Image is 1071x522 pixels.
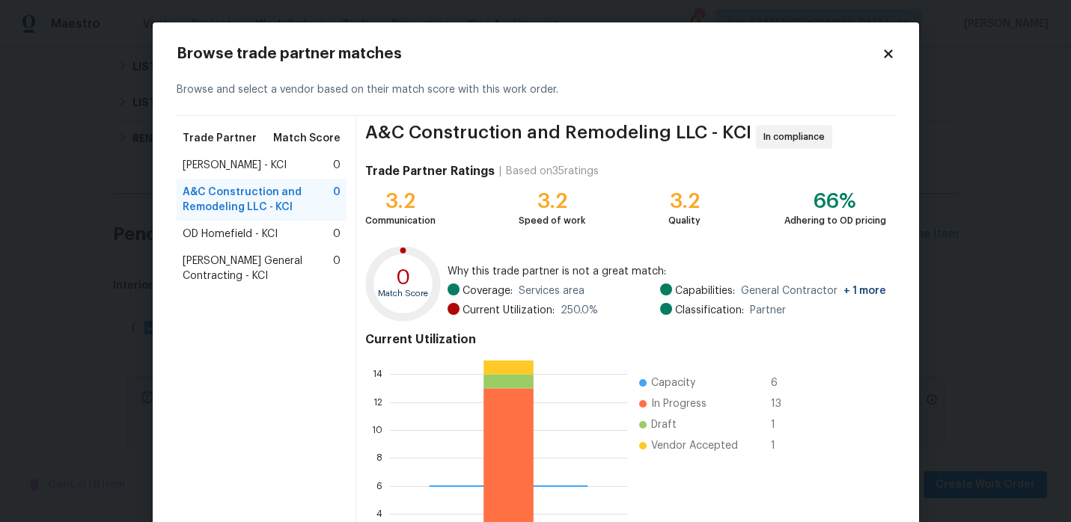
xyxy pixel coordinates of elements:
text: 12 [373,398,382,407]
span: Vendor Accepted [651,438,738,453]
div: Quality [668,213,701,228]
span: [PERSON_NAME] - KCI [183,158,287,173]
div: 3.2 [365,194,436,209]
span: 250.0 % [561,303,598,318]
span: Draft [651,417,677,432]
h2: Browse trade partner matches [177,46,882,61]
div: 3.2 [668,194,701,209]
h4: Current Utilization [365,332,885,347]
span: Partner [750,303,786,318]
span: 0 [333,185,341,215]
div: Adhering to OD pricing [784,213,886,228]
span: A&C Construction and Remodeling LLC - KCI [365,125,751,149]
span: A&C Construction and Remodeling LLC - KCI [183,185,334,215]
div: Speed of work [519,213,585,228]
span: Why this trade partner is not a great match: [448,264,886,279]
div: Communication [365,213,436,228]
span: In Progress [651,396,707,411]
div: 3.2 [519,194,585,209]
span: 13 [771,396,795,411]
span: Match Score [273,131,341,146]
text: 4 [376,509,382,518]
text: 6 [376,482,382,491]
span: 6 [771,375,795,390]
span: 0 [333,227,341,242]
span: Services area [519,283,585,298]
span: + 1 more [843,286,886,296]
span: OD Homefield - KCI [183,227,278,242]
h4: Trade Partner Ratings [365,164,495,179]
span: 0 [333,158,341,173]
div: 66% [784,194,886,209]
span: In compliance [763,129,831,144]
text: 8 [376,453,382,462]
div: Browse and select a vendor based on their match score with this work order. [177,64,895,116]
span: 0 [333,254,341,283]
div: | [495,164,506,179]
span: Current Utilization: [463,303,555,318]
text: 14 [373,369,382,378]
text: 10 [372,426,382,435]
span: [PERSON_NAME] General Contracting - KCI [183,254,334,283]
div: Based on 35 ratings [506,164,599,179]
span: Coverage: [463,283,513,298]
span: 1 [771,417,795,432]
text: Match Score [379,289,429,298]
span: Trade Partner [183,131,257,146]
span: Capacity [651,375,695,390]
text: 0 [396,267,411,288]
span: Capabilities: [675,283,735,298]
span: General Contractor [741,283,886,298]
span: 1 [771,438,795,453]
span: Classification: [675,303,744,318]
